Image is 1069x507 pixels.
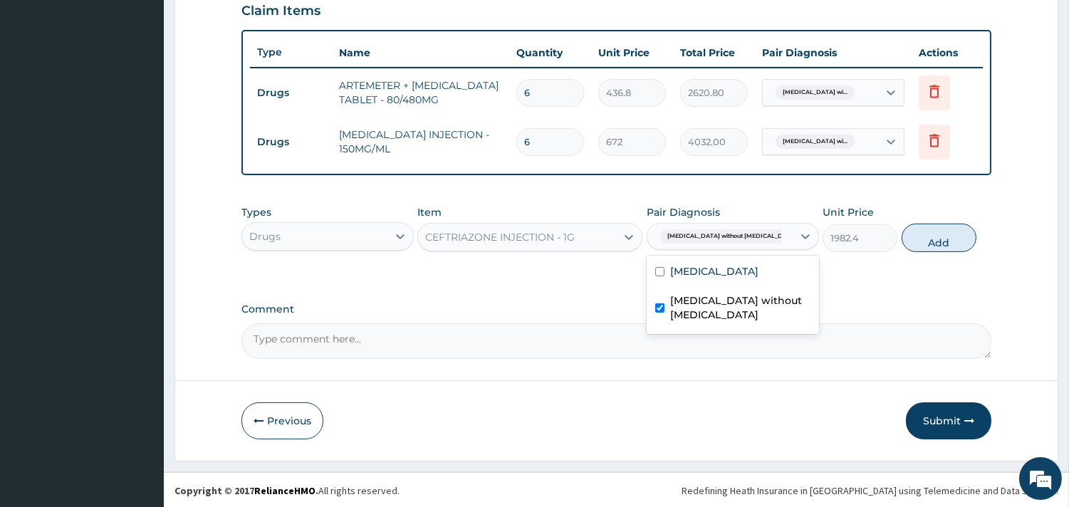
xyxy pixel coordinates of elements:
[682,484,1058,498] div: Redefining Heath Insurance in [GEOGRAPHIC_DATA] using Telemedicine and Data Science!
[249,229,281,244] div: Drugs
[241,207,271,219] label: Types
[755,38,912,67] th: Pair Diagnosis
[7,347,271,397] textarea: Type your message and hit 'Enter'
[241,303,991,315] label: Comment
[332,38,509,67] th: Name
[776,135,855,149] span: [MEDICAL_DATA] wi...
[332,120,509,163] td: [MEDICAL_DATA] INJECTION - 150MG/ML
[26,71,58,107] img: d_794563401_company_1708531726252_794563401
[250,39,332,66] th: Type
[591,38,673,67] th: Unit Price
[670,264,758,278] label: [MEDICAL_DATA]
[74,80,239,98] div: Chat with us now
[174,484,318,497] strong: Copyright © 2017 .
[417,205,442,219] label: Item
[912,38,983,67] th: Actions
[250,129,332,155] td: Drugs
[241,402,323,439] button: Previous
[906,402,991,439] button: Submit
[509,38,591,67] th: Quantity
[670,293,810,322] label: [MEDICAL_DATA] without [MEDICAL_DATA]
[425,230,575,244] div: CEFTRIAZONE INJECTION - 1G
[254,484,316,497] a: RelianceHMO
[234,7,268,41] div: Minimize live chat window
[241,4,320,19] h3: Claim Items
[776,85,855,100] span: [MEDICAL_DATA] wi...
[332,71,509,114] td: ARTEMETER + [MEDICAL_DATA] TABLET - 80/480MG
[83,159,197,303] span: We're online!
[660,229,804,244] span: [MEDICAL_DATA] without [MEDICAL_DATA]
[902,224,976,252] button: Add
[250,80,332,106] td: Drugs
[823,205,874,219] label: Unit Price
[647,205,720,219] label: Pair Diagnosis
[673,38,755,67] th: Total Price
